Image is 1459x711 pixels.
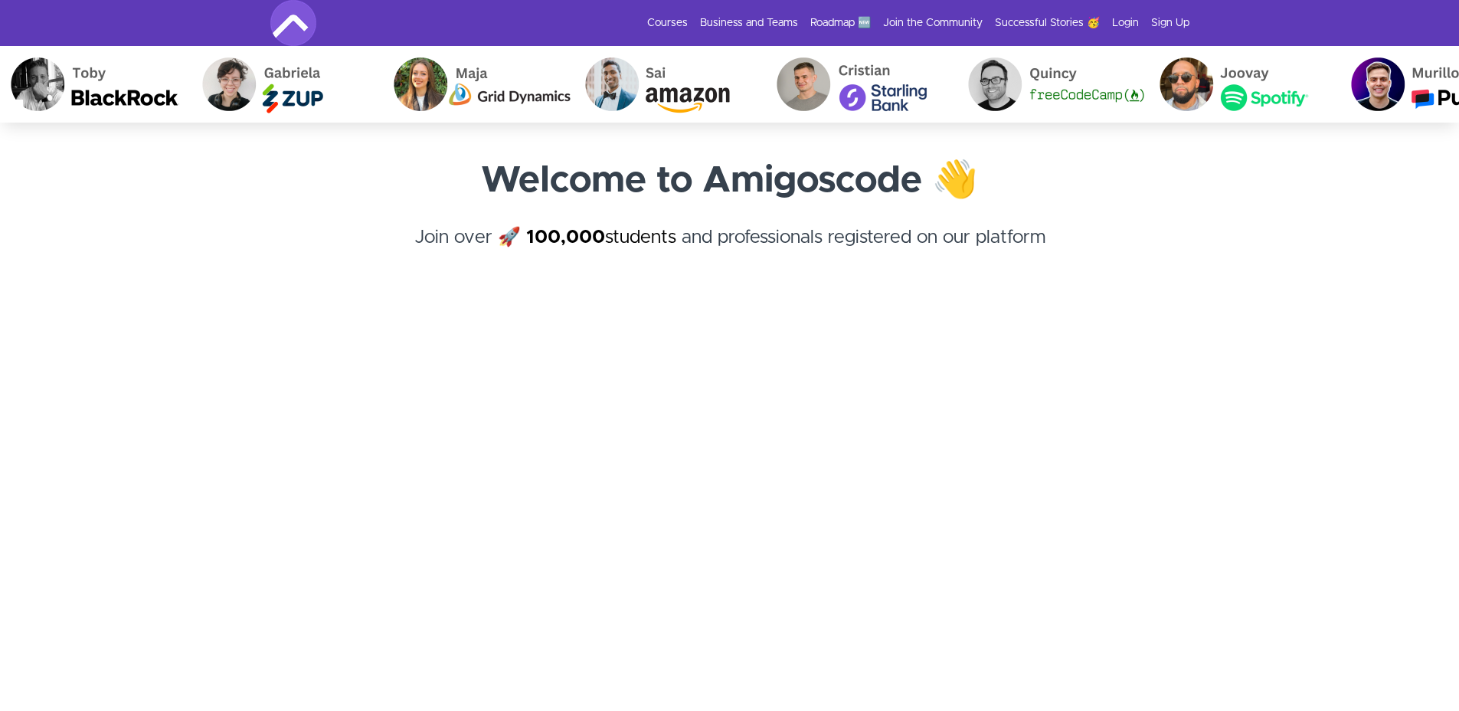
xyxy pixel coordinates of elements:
[810,15,871,31] a: Roadmap 🆕
[526,228,605,247] strong: 100,000
[700,15,798,31] a: Business and Teams
[526,228,676,247] a: 100,000students
[1145,46,1336,123] img: Joovay
[379,46,571,123] img: Maja
[188,46,379,123] img: Gabriela
[762,46,954,123] img: Cristian
[995,15,1100,31] a: Successful Stories 🥳
[647,15,688,31] a: Courses
[481,162,978,199] strong: Welcome to Amigoscode 👋
[1151,15,1189,31] a: Sign Up
[883,15,983,31] a: Join the Community
[571,46,762,123] img: Sai
[954,46,1145,123] img: Quincy
[1112,15,1139,31] a: Login
[270,224,1189,279] h4: Join over 🚀 and professionals registered on our platform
